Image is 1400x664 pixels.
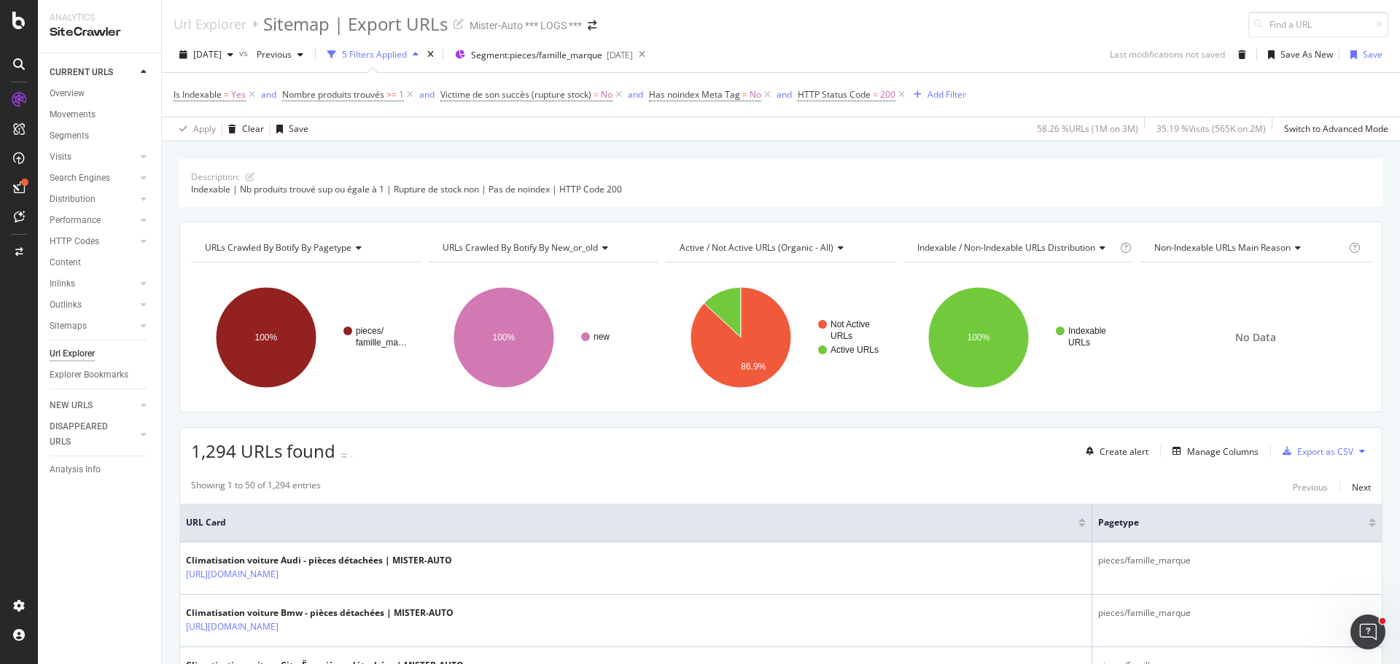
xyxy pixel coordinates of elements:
button: Save [1345,43,1382,66]
text: URLs [1068,337,1090,348]
span: Yes [231,85,246,105]
span: Nombre produits trouvés [282,88,384,101]
div: Overview [50,86,85,101]
input: Find a URL [1248,12,1388,37]
div: times [424,47,437,62]
div: Analytics [50,12,149,24]
div: Previous [1293,481,1328,493]
button: and [777,87,792,101]
span: No [601,85,612,105]
a: NEW URLS [50,398,136,413]
div: DISAPPEARED URLS [50,419,123,450]
div: and [628,88,643,101]
span: pagetype [1098,516,1347,529]
div: Analysis Info [50,462,101,477]
text: 100% [967,332,989,343]
div: Next [1352,481,1371,493]
button: [DATE] [174,43,239,66]
span: = [224,88,229,101]
div: Explorer Bookmarks [50,367,128,383]
a: DISAPPEARED URLS [50,419,136,450]
div: pieces/famille_marque [1098,554,1376,567]
button: Next [1352,479,1371,496]
div: Showing 1 to 50 of 1,294 entries [191,479,321,496]
div: CURRENT URLS [50,65,113,80]
div: Indexable | Nb produits trouvé sup ou égale à 1 | Rupture de stock non | Pas de noindex | HTTP Co... [191,183,1371,195]
div: NEW URLS [50,398,93,413]
a: CURRENT URLS [50,65,136,80]
div: Climatisation voiture Bmw - pièces détachées | MISTER-AUTO [186,606,454,620]
div: pieces/famille_marque [1098,606,1376,620]
button: Clear [222,117,264,141]
div: Inlinks [50,276,75,292]
button: Save As New [1262,43,1333,66]
div: and [419,88,435,101]
text: Not Active [831,319,870,329]
h4: URLs Crawled By Botify By new_or_old [440,236,646,259]
span: >= [386,88,397,101]
button: Create alert [1080,440,1148,463]
span: = [742,88,747,101]
img: Equal [341,453,347,458]
button: Export as CSV [1277,440,1353,463]
span: URLs Crawled By Botify By pagetype [205,241,351,254]
svg: A chart. [429,274,657,401]
span: = [873,88,878,101]
a: Segments [50,128,151,144]
span: Is Indexable [174,88,222,101]
a: Analysis Info [50,462,151,477]
button: Save [271,117,308,141]
div: arrow-right-arrow-left [588,20,596,31]
text: pieces/ [356,326,384,336]
div: Visits [50,149,71,165]
a: Distribution [50,192,136,207]
text: Indexable [1068,326,1106,336]
div: Last modifications not saved [1110,48,1225,60]
div: A chart. [191,274,419,401]
a: Url Explorer [174,16,246,32]
div: Switch to Advanced Mode [1284,122,1388,135]
a: Content [50,255,151,270]
span: Previous [251,48,292,60]
text: URLs [831,331,852,341]
a: [URL][DOMAIN_NAME] [186,567,279,582]
div: Apply [193,122,216,135]
a: Explorer Bookmarks [50,367,151,383]
svg: A chart. [666,274,894,401]
span: Non-Indexable URLs Main Reason [1154,241,1291,254]
span: Segment: pieces/famille_marque [471,49,602,61]
div: Segments [50,128,89,144]
h4: Non-Indexable URLs Main Reason [1151,236,1346,259]
button: Previous [1293,479,1328,496]
div: Content [50,255,81,270]
h4: Active / Not Active URLs [677,236,883,259]
div: Save [1363,48,1382,60]
svg: A chart. [903,274,1132,401]
button: Apply [174,117,216,141]
a: Sitemaps [50,319,136,334]
button: Add Filter [908,86,966,103]
span: URL Card [186,516,1075,529]
div: Clear [242,122,264,135]
button: Switch to Advanced Mode [1278,117,1388,141]
div: Climatisation voiture Audi - pièces détachées | MISTER-AUTO [186,554,452,567]
div: Manage Columns [1187,445,1259,458]
div: Distribution [50,192,96,207]
div: Search Engines [50,171,110,186]
iframe: Intercom live chat [1350,614,1385,649]
a: Movements [50,107,151,122]
a: Visits [50,149,136,165]
text: 86.9% [741,362,766,372]
div: Add Filter [927,88,966,101]
button: and [261,87,276,101]
div: Movements [50,107,96,122]
a: Overview [50,86,151,101]
span: URLs Crawled By Botify By new_or_old [443,241,598,254]
div: SiteCrawler [50,24,149,41]
text: Active URLs [831,345,879,355]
